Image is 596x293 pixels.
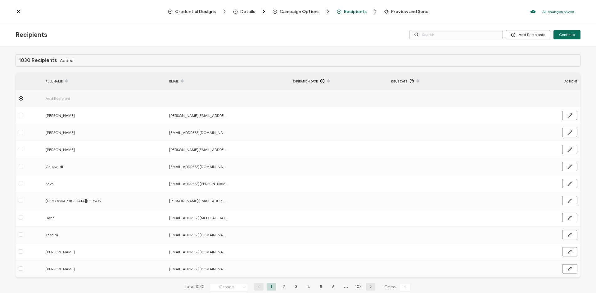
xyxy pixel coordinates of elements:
span: Credential Designs [168,8,228,15]
span: Total 1030 [184,283,205,291]
span: [PERSON_NAME] [46,265,105,273]
button: Continue [553,30,580,39]
span: Credential Designs [175,9,216,14]
span: Campaign Options [280,9,319,14]
span: Hana [46,214,105,221]
span: [EMAIL_ADDRESS][MEDICAL_DATA][DOMAIN_NAME] [169,214,228,221]
span: [PERSON_NAME] [46,146,105,153]
span: Added [60,58,74,63]
span: [DEMOGRAPHIC_DATA][PERSON_NAME] [46,197,105,204]
span: [EMAIL_ADDRESS][DOMAIN_NAME] [169,231,228,238]
div: Breadcrumb [168,8,428,15]
p: All changes saved [542,9,574,14]
span: [EMAIL_ADDRESS][DOMAIN_NAME] [169,265,228,273]
span: Campaign Options [273,8,331,15]
div: EMAIL [166,76,289,87]
h1: 1030 Recipients [19,58,57,63]
li: 4 [304,283,313,291]
input: Select [209,283,248,291]
li: 6 [329,283,338,291]
span: Savni [46,180,105,187]
span: Recipients [337,8,378,15]
span: [PERSON_NAME] [46,112,105,119]
span: Details [233,8,267,15]
li: 103 [354,283,363,291]
span: [PERSON_NAME] [46,129,105,136]
span: Preview and Send [391,9,428,14]
span: Continue [559,33,575,37]
input: Search [409,30,503,39]
span: [EMAIL_ADDRESS][DOMAIN_NAME] [169,129,228,136]
span: Preview and Send [384,9,428,14]
span: [EMAIL_ADDRESS][DOMAIN_NAME] [169,248,228,255]
span: Go to [384,283,412,291]
span: [EMAIL_ADDRESS][PERSON_NAME][DOMAIN_NAME] [169,180,228,187]
div: FULL NAME [43,76,166,87]
span: Recipients [344,9,367,14]
div: ACTIONS [521,78,580,85]
span: [PERSON_NAME][EMAIL_ADDRESS][DOMAIN_NAME] [169,146,228,153]
iframe: Chat Widget [565,263,596,293]
span: [PERSON_NAME][EMAIL_ADDRESS][PERSON_NAME][DOMAIN_NAME] [169,112,228,119]
span: Expiration Date [292,78,318,85]
button: Add Recipients [506,30,550,39]
li: 3 [291,283,301,291]
span: [PERSON_NAME][EMAIL_ADDRESS][PERSON_NAME][DOMAIN_NAME] [169,197,228,204]
li: 1 [267,283,276,291]
li: 5 [316,283,326,291]
span: Recipients [16,31,47,39]
span: Add Recipient [46,95,105,102]
span: Details [240,9,255,14]
li: 2 [279,283,288,291]
span: [EMAIL_ADDRESS][DOMAIN_NAME] [169,163,228,170]
span: Issue Date [391,78,407,85]
span: [PERSON_NAME] [46,248,105,255]
span: Tasnim [46,231,105,238]
span: Chukwudi [46,163,105,170]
